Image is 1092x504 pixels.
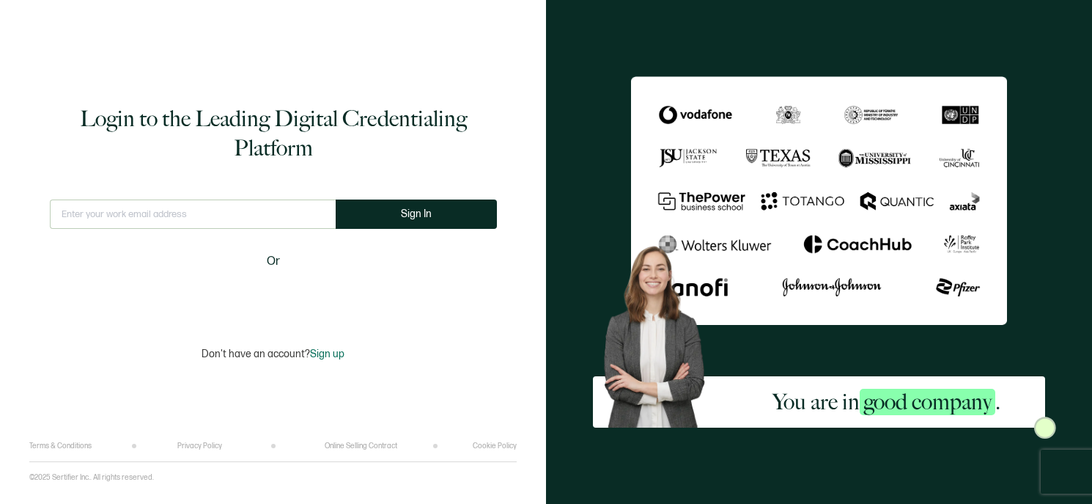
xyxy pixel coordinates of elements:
[336,200,497,229] button: Sign In
[473,442,517,450] a: Cookie Policy
[29,473,154,482] p: ©2025 Sertifier Inc.. All rights reserved.
[772,387,1000,417] h2: You are in .
[860,389,995,415] span: good company
[202,348,344,360] p: Don't have an account?
[40,104,506,163] h1: Login to the Leading Digital Credentialing Platform
[182,280,365,313] iframe: Sign in with Google Button
[29,442,92,450] a: Terms & Conditions
[325,442,397,450] a: Online Selling Contract
[267,252,280,271] span: Or
[593,237,728,428] img: Sertifier Login - You are in <span class="strong-h">good company</span>. Hero
[310,348,344,360] span: Sign up
[631,76,1008,325] img: Sertifier Login - You are in <span class="strong-h">good company</span>.
[401,208,432,219] span: Sign In
[50,200,336,229] input: Enter your work email address
[1034,417,1056,439] img: Sertifier Login
[177,442,222,450] a: Privacy Policy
